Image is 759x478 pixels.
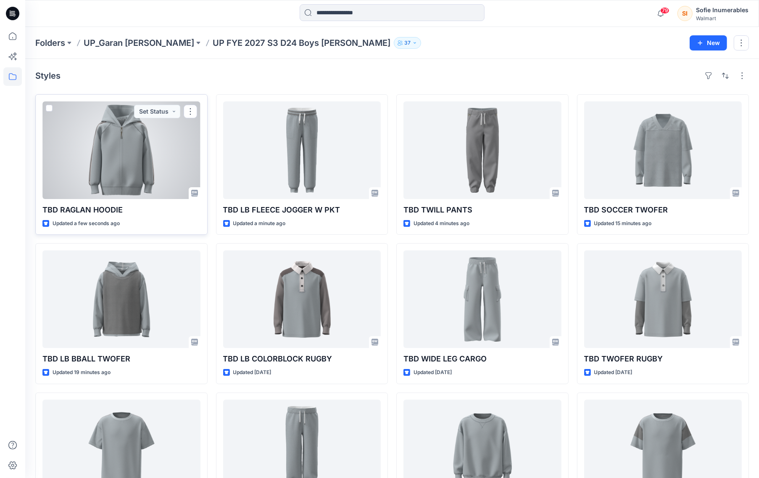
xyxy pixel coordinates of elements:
div: Sofie Inumerables [696,5,748,15]
a: TBD LB BBALL TWOFER [42,250,200,348]
a: Folders [35,37,65,49]
div: SI [677,6,693,21]
p: Updated [DATE] [233,368,271,377]
p: TBD WIDE LEG CARGO [403,353,561,365]
div: Walmart [696,15,748,21]
p: TBD SOCCER TWOFER [584,204,742,216]
p: TBD LB COLORBLOCK RUGBY [223,353,381,365]
button: New [690,35,727,50]
p: UP FYE 2027 S3 D24 Boys [PERSON_NAME] [213,37,390,49]
h4: Styles [35,71,61,81]
p: Updated a few seconds ago [53,219,120,228]
p: Updated a minute ago [233,219,286,228]
p: Updated 4 minutes ago [414,219,469,228]
p: Updated [DATE] [594,368,632,377]
p: Updated [DATE] [414,368,452,377]
a: TBD LB FLEECE JOGGER W PKT [223,101,381,199]
a: UP_Garan [PERSON_NAME] [84,37,194,49]
span: 79 [660,7,669,14]
a: TBD LB COLORBLOCK RUGBY [223,250,381,348]
p: TBD TWILL PANTS [403,204,561,216]
p: TBD LB FLEECE JOGGER W PKT [223,204,381,216]
a: TBD TWOFER RUGBY [584,250,742,348]
p: TBD TWOFER RUGBY [584,353,742,365]
p: TBD LB BBALL TWOFER [42,353,200,365]
p: 37 [404,38,411,48]
button: 37 [394,37,421,49]
p: Updated 15 minutes ago [594,219,652,228]
p: TBD RAGLAN HOODIE [42,204,200,216]
a: TBD RAGLAN HOODIE [42,101,200,199]
a: TBD TWILL PANTS [403,101,561,199]
a: TBD WIDE LEG CARGO [403,250,561,348]
p: Updated 19 minutes ago [53,368,111,377]
a: TBD SOCCER TWOFER [584,101,742,199]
